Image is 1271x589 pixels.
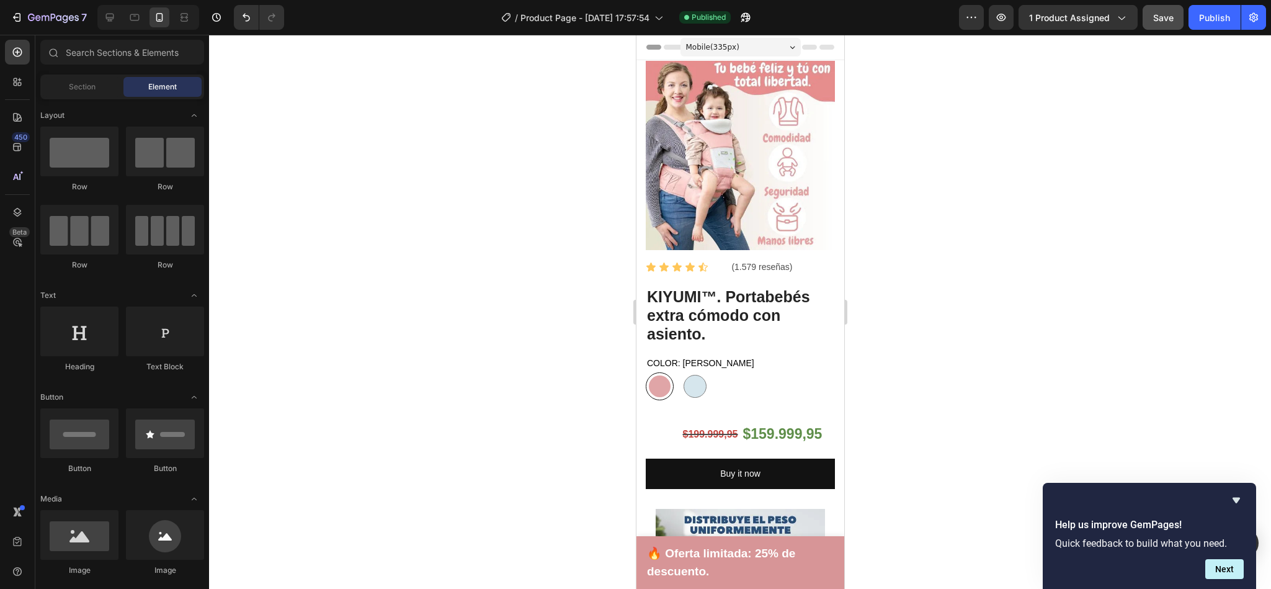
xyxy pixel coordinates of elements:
[126,463,204,474] div: Button
[1019,5,1138,30] button: 1 product assigned
[1188,5,1241,30] button: Publish
[1055,518,1244,533] h2: Help us improve GemPages!
[40,110,65,121] span: Layout
[126,565,204,576] div: Image
[40,181,118,192] div: Row
[234,5,284,30] div: Undo/Redo
[40,463,118,474] div: Button
[40,493,62,505] span: Media
[40,290,56,301] span: Text
[126,259,204,271] div: Row
[1153,12,1174,23] span: Save
[40,361,118,372] div: Heading
[126,361,204,372] div: Text Block
[515,11,518,24] span: /
[40,565,118,576] div: Image
[1229,493,1244,508] button: Hide survey
[1199,11,1230,24] div: Publish
[1143,5,1184,30] button: Save
[1055,537,1244,549] p: Quick feedback to build what you need.
[692,12,726,23] span: Published
[1055,493,1244,579] div: Help us improve GemPages!
[184,106,204,125] span: Toggle open
[9,227,30,237] div: Beta
[1029,11,1110,24] span: 1 product assigned
[12,132,30,142] div: 450
[69,81,96,92] span: Section
[40,40,204,65] input: Search Sections & Elements
[40,392,63,403] span: Button
[184,387,204,407] span: Toggle open
[126,181,204,192] div: Row
[520,11,649,24] span: Product Page - [DATE] 17:57:54
[81,10,87,25] p: 7
[1205,559,1244,579] button: Next question
[40,259,118,271] div: Row
[184,286,204,305] span: Toggle open
[5,5,92,30] button: 7
[636,35,844,589] iframe: Design area
[184,489,204,509] span: Toggle open
[148,81,177,92] span: Element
